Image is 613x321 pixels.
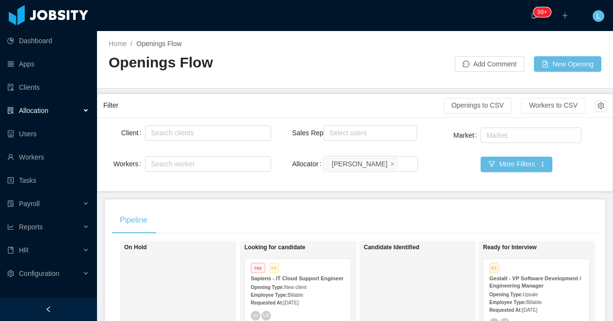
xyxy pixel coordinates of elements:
[489,292,523,297] strong: Opening Type:
[522,307,537,313] span: [DATE]
[130,40,132,48] span: /
[326,127,332,139] input: Sales Rep
[251,292,288,298] strong: Employee Type:
[7,224,14,230] i: icon: line-chart
[19,107,48,114] span: Allocation
[251,285,284,290] strong: Opening Type:
[489,307,522,313] strong: Requested At:
[481,157,552,172] button: icon: filterMore Filters · 1
[597,10,600,22] span: L
[7,200,14,207] i: icon: file-protect
[489,300,526,305] strong: Employee Type:
[148,127,153,139] input: Client
[7,124,89,144] a: icon: robotUsers
[523,292,538,297] span: Upsale
[329,128,407,138] div: Select users
[332,159,387,169] div: [PERSON_NAME]
[263,313,269,318] span: LR
[390,161,395,167] i: icon: close
[112,207,155,234] div: Pipeline
[109,40,127,48] a: Home
[489,275,581,289] strong: Gestalt - VP Software Development / Engineering Manager
[253,313,258,318] span: SM
[251,300,283,305] strong: Requested At:
[7,270,14,277] i: icon: setting
[453,131,481,139] label: Market
[7,54,89,74] a: icon: appstoreApps
[151,159,256,169] div: Search worker
[121,129,145,137] label: Client
[251,275,343,281] strong: Sapiens - IT Cloud Support Engineer
[526,300,542,305] span: Billable
[19,246,29,254] span: HR
[19,223,43,231] span: Reports
[533,7,551,17] sup: 577
[151,128,260,138] div: Search clients
[364,244,500,251] h1: Candidate Identified
[288,292,303,298] span: Billable
[484,129,489,141] input: Market
[531,12,537,19] i: icon: bell
[292,129,330,137] label: Sales Rep
[7,147,89,167] a: icon: userWorkers
[326,158,398,170] li: Luisa Romero
[7,78,89,97] a: icon: auditClients
[244,244,380,251] h1: Looking for candidate
[455,56,524,72] button: icon: messageAdd Comment
[113,160,145,168] label: Workers
[7,171,89,190] a: icon: profileTasks
[489,263,499,273] span: P2
[400,158,405,170] input: Allocator
[269,263,279,273] span: P3
[7,107,14,114] i: icon: solution
[19,200,40,208] span: Payroll
[7,31,89,50] a: icon: pie-chartDashboard
[148,158,153,170] input: Workers
[7,247,14,254] i: icon: book
[109,53,355,73] h2: Openings Flow
[283,300,298,305] span: [DATE]
[136,40,181,48] span: Openings Flow
[292,160,325,168] label: Allocator
[486,130,571,140] div: Market
[562,12,568,19] i: icon: plus
[103,96,444,114] div: Filter
[251,263,265,273] span: Hot
[534,56,601,72] button: icon: file-addNew Opening
[19,270,59,277] span: Configuration
[124,244,260,251] h1: On Hold
[444,98,512,113] button: Openings to CSV
[521,98,585,113] button: Workers to CSV
[284,285,306,290] span: New client
[595,100,607,112] button: icon: setting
